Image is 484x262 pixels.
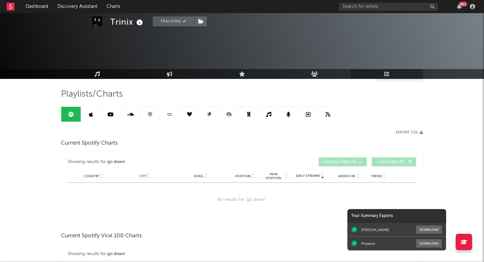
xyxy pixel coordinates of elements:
[263,172,284,180] span: Peak Position
[338,174,355,178] span: Added On
[110,16,145,27] div: Trinix
[459,2,467,7] div: 99 +
[323,160,357,164] span: Country Charts ( 0 )
[235,174,251,178] span: Position
[396,131,423,134] button: Export CSV
[371,174,382,178] span: Trend
[68,183,416,217] div: No results for " go down ".
[416,239,442,248] button: Download
[61,232,142,240] span: Current Spotify Viral 100 Charts
[457,4,462,9] button: 99+
[84,174,99,178] span: Country
[339,3,438,11] input: Search for artists
[319,157,367,166] button: Country Charts(0)
[347,209,446,223] div: Your Summary Exports
[68,157,242,166] div: Showing results for
[361,227,389,232] div: [PERSON_NAME]
[107,158,125,166] div: go down
[361,241,375,246] div: Phoenix
[153,16,194,26] button: Tracking
[194,174,203,178] span: Song
[416,226,442,234] button: Download
[372,157,416,166] button: City Charts(0)
[68,250,242,258] div: Showing results for
[61,90,123,98] span: Playlists/Charts
[61,139,118,147] span: Current Spotify Charts
[376,160,406,164] span: City Charts ( 0 )
[107,250,125,258] div: go down
[140,174,147,178] span: City
[296,174,320,179] span: Daily Streams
